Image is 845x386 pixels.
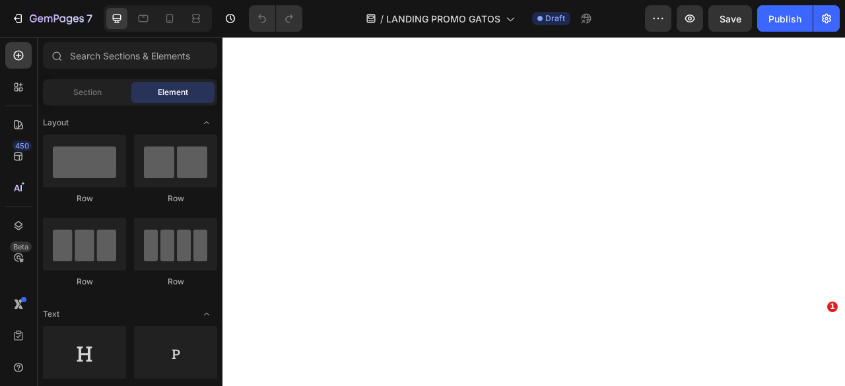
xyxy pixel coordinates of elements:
[545,13,565,24] span: Draft
[134,276,217,288] div: Row
[134,193,217,205] div: Row
[5,5,98,32] button: 7
[196,112,217,133] span: Toggle open
[222,37,845,386] iframe: Design area
[13,141,32,151] div: 450
[158,86,188,98] span: Element
[196,304,217,325] span: Toggle open
[43,276,126,288] div: Row
[86,11,92,26] p: 7
[768,12,801,26] div: Publish
[10,241,32,252] div: Beta
[708,5,752,32] button: Save
[249,5,302,32] div: Undo/Redo
[827,302,838,312] span: 1
[720,13,741,24] span: Save
[43,117,69,129] span: Layout
[43,42,217,69] input: Search Sections & Elements
[757,5,813,32] button: Publish
[43,308,59,320] span: Text
[73,86,102,98] span: Section
[386,12,500,26] span: LANDING PROMO GATOS
[800,321,832,353] iframe: Intercom live chat
[43,193,126,205] div: Row
[380,12,384,26] span: /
